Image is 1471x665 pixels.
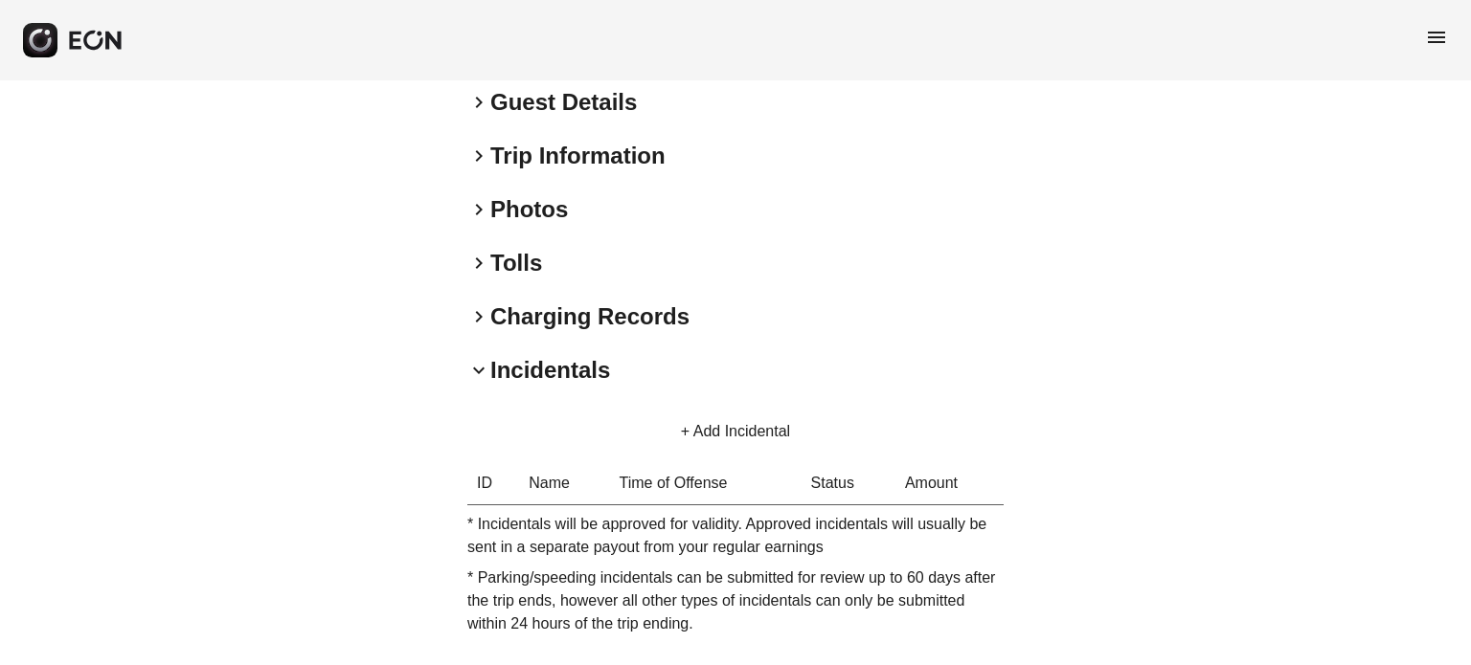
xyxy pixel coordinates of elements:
[519,462,609,505] th: Name
[802,462,895,505] th: Status
[467,566,1004,635] p: * Parking/speeding incidentals can be submitted for review up to 60 days after the trip ends, how...
[490,301,690,332] h2: Charging Records
[490,87,637,118] h2: Guest Details
[610,462,802,505] th: Time of Offense
[467,513,1004,559] p: * Incidentals will be approved for validity. Approved incidentals will usually be sent in a separ...
[490,194,568,225] h2: Photos
[490,355,610,386] h2: Incidentals
[490,141,666,171] h2: Trip Information
[467,91,490,114] span: keyboard_arrow_right
[467,462,519,505] th: ID
[490,248,542,278] h2: Tolls
[1425,26,1448,49] span: menu
[467,305,490,328] span: keyboard_arrow_right
[658,409,813,454] button: + Add Incidental
[467,144,490,167] span: keyboard_arrow_right
[467,252,490,275] span: keyboard_arrow_right
[895,462,1004,505] th: Amount
[467,198,490,221] span: keyboard_arrow_right
[467,359,490,382] span: keyboard_arrow_down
